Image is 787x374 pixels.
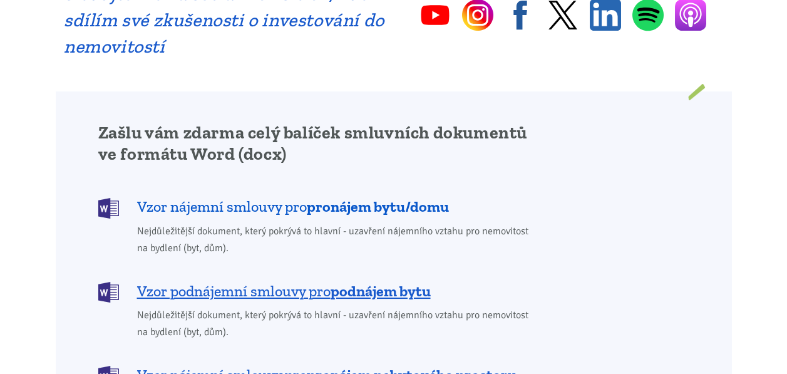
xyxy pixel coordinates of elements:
[307,197,449,216] b: pronájem bytu/domu
[98,197,537,217] a: Vzor nájemní smlouvy propronájem bytu/domu
[98,122,537,165] h2: Zašlu vám zdarma celý balíček smluvních dokumentů ve formátu Word (docx)
[98,281,537,301] a: Vzor podnájemní smlouvy propodnájem bytu
[98,282,119,303] img: DOCX (Word)
[137,307,537,341] span: Nejdůležitější dokument, který pokrývá to hlavní - uzavření nájemního vztahu pro nemovitost na by...
[331,282,431,300] b: podnájem bytu
[98,198,119,219] img: DOCX (Word)
[137,197,449,217] span: Vzor nájemní smlouvy pro
[137,223,537,257] span: Nejdůležitější dokument, který pokrývá to hlavní - uzavření nájemního vztahu pro nemovitost na by...
[137,281,431,301] span: Vzor podnájemní smlouvy pro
